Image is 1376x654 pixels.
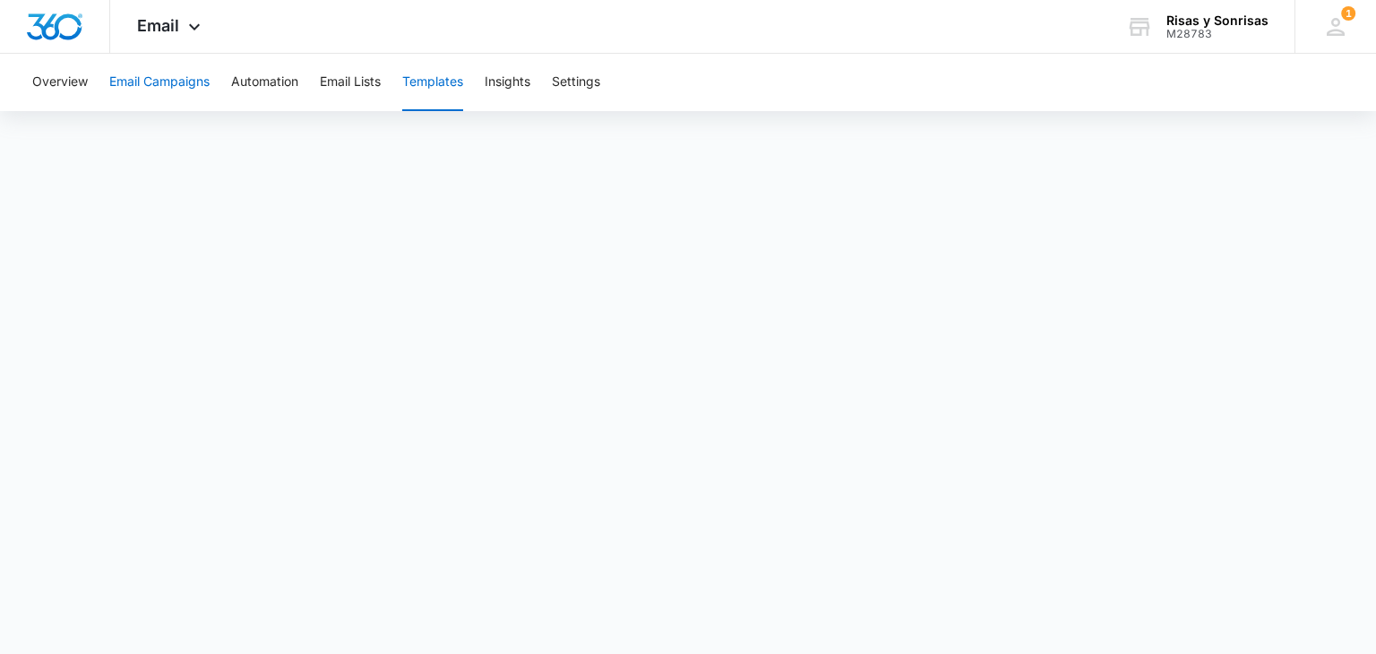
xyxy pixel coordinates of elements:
button: Email Campaigns [109,54,210,111]
button: Overview [32,54,88,111]
button: Email Lists [320,54,381,111]
div: account name [1166,13,1268,28]
button: Automation [231,54,298,111]
span: Email [137,16,179,35]
div: account id [1166,28,1268,40]
div: notifications count [1341,6,1355,21]
button: Insights [485,54,530,111]
button: Settings [552,54,600,111]
button: Templates [402,54,463,111]
span: 1 [1341,6,1355,21]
